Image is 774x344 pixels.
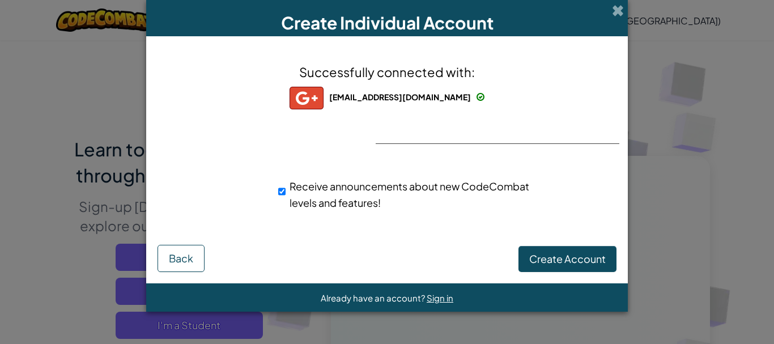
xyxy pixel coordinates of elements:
[518,246,616,272] button: Create Account
[290,180,529,209] span: Receive announcements about new CodeCombat levels and features!
[290,87,324,109] img: gplus_small.png
[281,12,494,33] span: Create Individual Account
[427,292,453,303] a: Sign in
[158,245,205,272] button: Back
[278,180,286,203] input: Receive announcements about new CodeCombat levels and features!
[529,252,606,265] span: Create Account
[169,252,193,265] span: Back
[329,92,471,102] span: [EMAIL_ADDRESS][DOMAIN_NAME]
[321,292,427,303] span: Already have an account?
[299,64,475,80] span: Successfully connected with:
